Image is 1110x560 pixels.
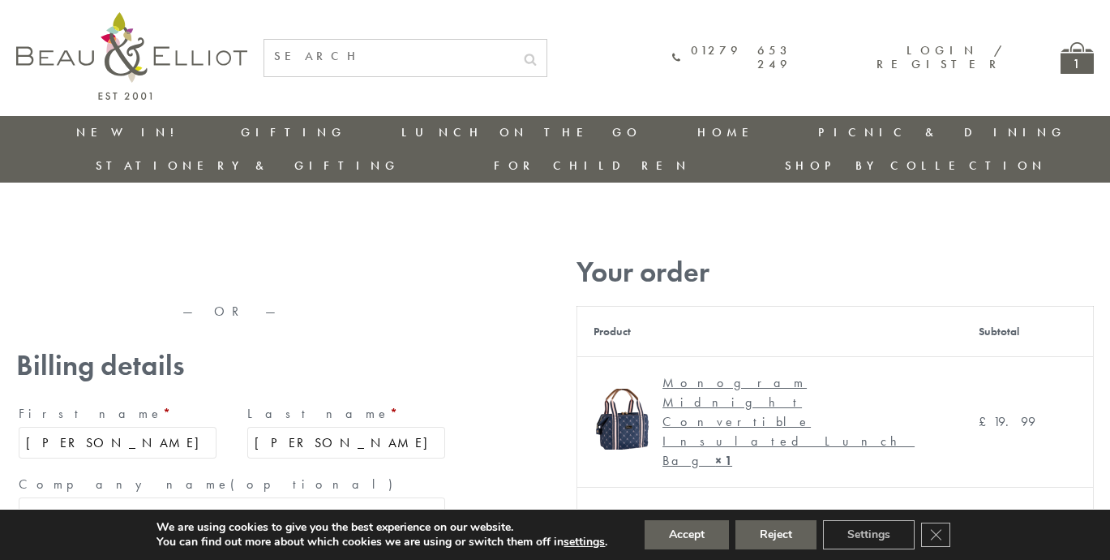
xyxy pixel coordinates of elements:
[13,249,451,288] iframe: Secure express checkout frame
[818,124,1066,140] a: Picnic & Dining
[76,124,185,140] a: New in!
[577,306,962,356] th: Product
[16,349,448,382] h3: Billing details
[662,373,934,471] div: Monogram Midnight Convertible Insulated Lunch Bag
[156,535,607,549] p: You can find out more about which cookies we are using or switch them off in .
[564,535,605,549] button: settings
[401,124,641,140] a: Lunch On The Go
[715,452,732,469] strong: × 1
[241,124,346,140] a: Gifting
[645,520,729,549] button: Accept
[785,157,1047,174] a: Shop by collection
[156,520,607,535] p: We are using cookies to give you the best experience on our website.
[876,42,1004,72] a: Login / Register
[96,157,400,174] a: Stationery & Gifting
[577,487,962,540] th: Subtotal
[823,520,915,549] button: Settings
[697,124,762,140] a: Home
[594,373,946,471] a: Monogram Midnight Convertible Lunch Bag Monogram Midnight Convertible Insulated Lunch Bag× 1
[19,472,445,498] label: Company name
[264,40,514,73] input: SEARCH
[979,413,1035,430] bdi: 19.99
[16,12,247,100] img: logo
[672,44,791,72] a: 01279 653 249
[979,505,986,522] span: £
[230,476,402,493] span: (optional)
[735,520,816,549] button: Reject
[979,413,993,430] span: £
[494,157,691,174] a: For Children
[247,401,445,427] label: Last name
[1061,42,1094,74] a: 1
[19,401,216,427] label: First name
[979,505,1018,522] bdi: 19.99
[921,523,950,547] button: Close GDPR Cookie Banner
[594,389,654,450] img: Monogram Midnight Convertible Lunch Bag
[962,306,1094,356] th: Subtotal
[576,256,1094,289] h3: Your order
[16,304,448,319] p: — OR —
